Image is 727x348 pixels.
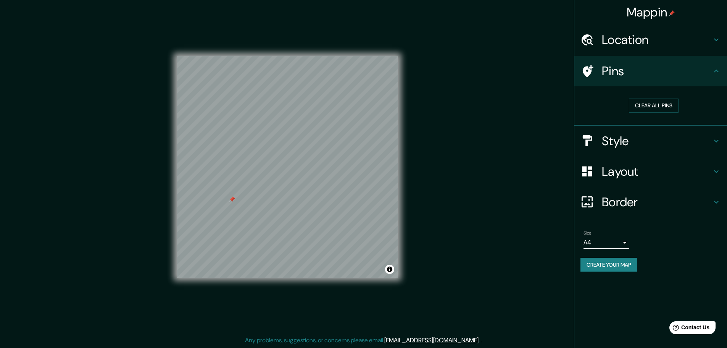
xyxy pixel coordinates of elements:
[245,336,480,345] p: Any problems, suggestions, or concerns please email .
[669,10,675,16] img: pin-icon.png
[574,24,727,55] div: Location
[602,194,712,210] h4: Border
[177,56,398,278] canvas: Map
[384,336,479,344] a: [EMAIL_ADDRESS][DOMAIN_NAME]
[629,99,679,113] button: Clear all pins
[481,336,482,345] div: .
[602,133,712,149] h4: Style
[574,56,727,86] div: Pins
[584,236,629,249] div: A4
[480,336,481,345] div: .
[602,63,712,79] h4: Pins
[580,258,637,272] button: Create your map
[627,5,675,20] h4: Mappin
[602,32,712,47] h4: Location
[574,187,727,217] div: Border
[574,156,727,187] div: Layout
[584,230,592,236] label: Size
[602,164,712,179] h4: Layout
[659,318,719,340] iframe: Help widget launcher
[385,265,394,274] button: Toggle attribution
[574,126,727,156] div: Style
